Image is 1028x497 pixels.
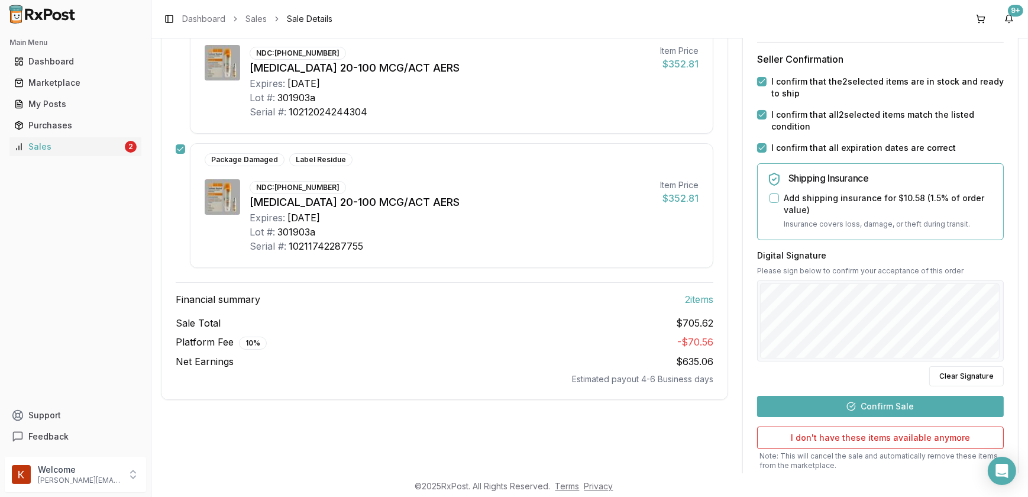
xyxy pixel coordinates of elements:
label: I confirm that the 2 selected items are in stock and ready to ship [771,76,1004,99]
img: RxPost Logo [5,5,80,24]
div: Item Price [660,179,699,191]
div: Lot #: [250,225,275,239]
p: Welcome [38,464,120,476]
div: [DATE] [287,211,320,225]
div: 9+ [1008,5,1023,17]
a: Sales2 [9,136,141,157]
img: Combivent Respimat 20-100 MCG/ACT AERS [205,179,240,215]
span: - $70.56 [677,336,713,348]
button: Sales2 [5,137,146,156]
h2: Main Menu [9,38,141,47]
label: I confirm that all expiration dates are correct [771,142,956,154]
a: My Posts [9,93,141,115]
h3: Seller Confirmation [757,52,1004,66]
p: Please sign below to confirm your acceptance of this order [757,266,1004,276]
button: Marketplace [5,73,146,92]
span: Sale Total [176,316,221,330]
div: $352.81 [660,191,699,205]
p: Insurance covers loss, damage, or theft during transit. [784,218,994,230]
button: Dashboard [5,52,146,71]
div: NDC: [PHONE_NUMBER] [250,181,346,194]
div: Sales [14,141,122,153]
button: I don't have these items available anymore [757,427,1004,449]
div: Marketplace [14,77,137,89]
div: Item Price [660,45,699,57]
a: Dashboard [9,51,141,72]
div: 10211742287755 [289,239,363,253]
div: 301903a [277,225,315,239]
div: $352.81 [660,57,699,71]
nav: breadcrumb [182,13,332,25]
label: Add shipping insurance for $10.58 ( 1.5 % of order value) [784,192,994,216]
div: [MEDICAL_DATA] 20-100 MCG/ACT AERS [250,194,651,211]
span: Feedback [28,431,69,443]
a: Terms [555,481,580,491]
span: 2 item s [685,292,713,306]
div: [DATE] [287,76,320,91]
a: Dashboard [182,13,225,25]
span: Financial summary [176,292,260,306]
div: Open Intercom Messenger [988,457,1016,485]
a: Purchases [9,115,141,136]
div: Label Residue [289,153,353,166]
img: Combivent Respimat 20-100 MCG/ACT AERS [205,45,240,80]
button: 9+ [1000,9,1019,28]
div: [MEDICAL_DATA] 20-100 MCG/ACT AERS [250,60,651,76]
div: Purchases [14,120,137,131]
button: My Posts [5,95,146,114]
img: User avatar [12,465,31,484]
span: Sale Details [287,13,332,25]
a: Sales [245,13,267,25]
span: Net Earnings [176,354,234,369]
div: Package Damaged [205,153,285,166]
h3: Digital Signature [757,250,1004,262]
div: My Posts [14,98,137,110]
h5: Shipping Insurance [788,173,994,183]
p: Note: This will cancel the sale and automatically remove these items from the marketplace. [757,451,1004,470]
div: 10 % [239,337,267,350]
div: Serial #: [250,239,286,253]
span: $635.06 [676,356,713,367]
div: 10212024244304 [289,105,367,119]
div: Expires: [250,211,285,225]
button: Support [5,405,146,426]
div: Serial #: [250,105,286,119]
div: Estimated payout 4-6 Business days [176,373,713,385]
span: $705.62 [676,316,713,330]
button: Feedback [5,426,146,447]
div: 2 [125,141,137,153]
div: 301903a [277,91,315,105]
span: Platform Fee [176,335,267,350]
a: Marketplace [9,72,141,93]
a: Privacy [584,481,613,491]
button: Purchases [5,116,146,135]
button: Confirm Sale [757,396,1004,417]
div: Expires: [250,76,285,91]
label: I confirm that all 2 selected items match the listed condition [771,109,1004,133]
div: NDC: [PHONE_NUMBER] [250,47,346,60]
p: [PERSON_NAME][EMAIL_ADDRESS][DOMAIN_NAME] [38,476,120,485]
button: Clear Signature [929,366,1004,386]
div: Lot #: [250,91,275,105]
div: Dashboard [14,56,137,67]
